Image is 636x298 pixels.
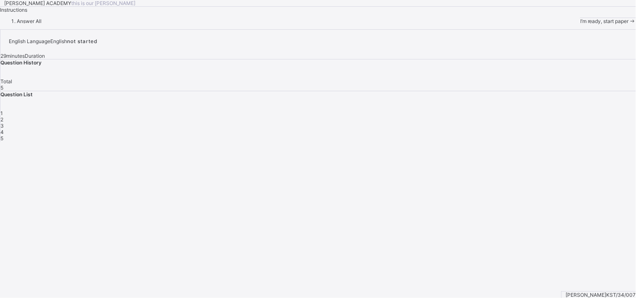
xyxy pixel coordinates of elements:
[0,110,3,116] span: 1
[607,292,636,298] span: KST/34/007
[0,78,12,85] span: Total
[0,91,33,98] span: Question List
[0,135,3,141] span: 5
[17,18,42,24] span: Answer All
[67,38,98,44] span: not started
[580,18,629,24] span: I’m ready, start paper
[0,53,25,59] span: 29 minutes
[25,53,45,59] span: Duration
[0,59,42,66] span: Question History
[9,38,50,44] span: English Language
[0,85,3,91] span: 5
[50,38,67,44] span: English
[0,123,4,129] span: 3
[0,129,4,135] span: 4
[566,292,607,298] span: [PERSON_NAME]
[0,116,3,123] span: 2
